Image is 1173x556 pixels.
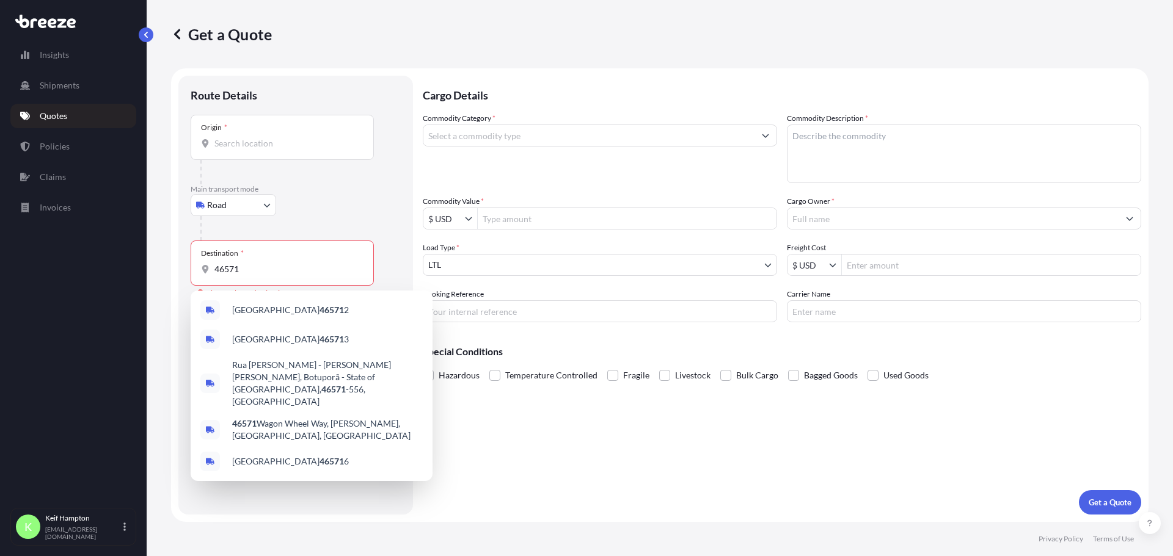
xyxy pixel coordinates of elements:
[214,137,359,150] input: Origin
[675,366,711,385] span: Livestock
[787,288,830,300] label: Carrier Name
[320,456,344,466] b: 46571
[321,384,346,394] b: 46571
[423,112,495,125] label: Commodity Category
[478,208,777,229] input: Type amount
[1089,496,1131,508] p: Get a Quote
[10,104,136,128] a: Quotes
[842,254,1141,276] input: Enter amount
[320,305,344,315] b: 46571
[191,194,276,216] button: Select transport
[423,125,755,146] input: Select a commodity type
[40,140,70,153] p: Policies
[320,334,344,344] b: 46571
[232,455,349,468] span: [GEOGRAPHIC_DATA] 6
[423,242,459,254] span: Load Type
[1093,534,1134,544] a: Terms of Use
[787,242,826,254] label: Freight Cost
[804,366,858,385] span: Bagged Goods
[1119,208,1141,229] button: Show suggestions
[883,366,929,385] span: Used Goods
[423,300,777,322] input: Your internal reference
[787,254,829,276] input: Freight Cost
[232,417,423,442] span: Wagon Wheel Way, [PERSON_NAME], [GEOGRAPHIC_DATA], [GEOGRAPHIC_DATA]
[232,304,349,316] span: [GEOGRAPHIC_DATA] 2
[787,195,835,208] label: Cargo Owner
[787,300,1141,322] input: Enter name
[439,366,480,385] span: Hazardous
[428,259,441,271] span: LTL
[423,76,1141,112] p: Cargo Details
[1039,534,1083,544] a: Privacy Policy
[10,73,136,98] a: Shipments
[10,195,136,220] a: Invoices
[171,24,272,44] p: Get a Quote
[24,521,32,533] span: K
[736,366,778,385] span: Bulk Cargo
[829,259,841,271] button: Show suggestions
[232,333,349,345] span: [GEOGRAPHIC_DATA] 3
[45,513,121,523] p: Keif Hampton
[40,79,79,92] p: Shipments
[755,125,777,146] button: Show suggestions
[232,418,257,428] b: 46571
[10,134,136,159] a: Policies
[623,366,649,385] span: Fragile
[787,112,868,125] label: Commodity Description
[505,366,597,385] span: Temperature Controlled
[423,195,484,208] label: Commodity Value
[232,359,423,408] span: Rua [PERSON_NAME] - [PERSON_NAME] [PERSON_NAME], Botuporã - State of [GEOGRAPHIC_DATA], -556, [GE...
[787,208,1119,229] input: Full name
[1079,490,1141,514] button: Get a Quote
[10,165,136,189] a: Claims
[207,199,227,211] span: Road
[10,43,136,67] a: Insights
[40,201,71,214] p: Invoices
[423,208,465,229] input: Commodity Value
[45,525,121,540] p: [EMAIL_ADDRESS][DOMAIN_NAME]
[40,49,69,61] p: Insights
[191,88,257,103] p: Route Details
[191,291,433,481] div: Show suggestions
[423,288,484,300] label: Booking Reference
[197,287,288,299] div: Please select a destination
[465,212,477,225] button: Show suggestions
[423,347,1141,356] p: Special Conditions
[201,123,227,132] div: Origin
[191,184,401,194] p: Main transport mode
[40,110,67,122] p: Quotes
[423,254,777,276] button: LTL
[40,171,66,183] p: Claims
[214,263,359,275] input: Destination
[201,248,244,258] div: Destination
